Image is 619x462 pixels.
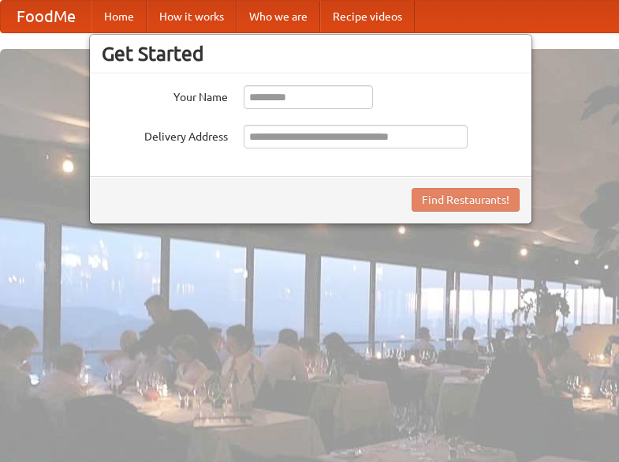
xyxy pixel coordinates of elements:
[237,1,320,32] a: Who we are
[147,1,237,32] a: How it works
[91,1,147,32] a: Home
[320,1,415,32] a: Recipe videos
[1,1,91,32] a: FoodMe
[412,188,520,212] button: Find Restaurants!
[102,42,520,66] h3: Get Started
[102,125,228,145] label: Delivery Address
[102,85,228,105] label: Your Name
